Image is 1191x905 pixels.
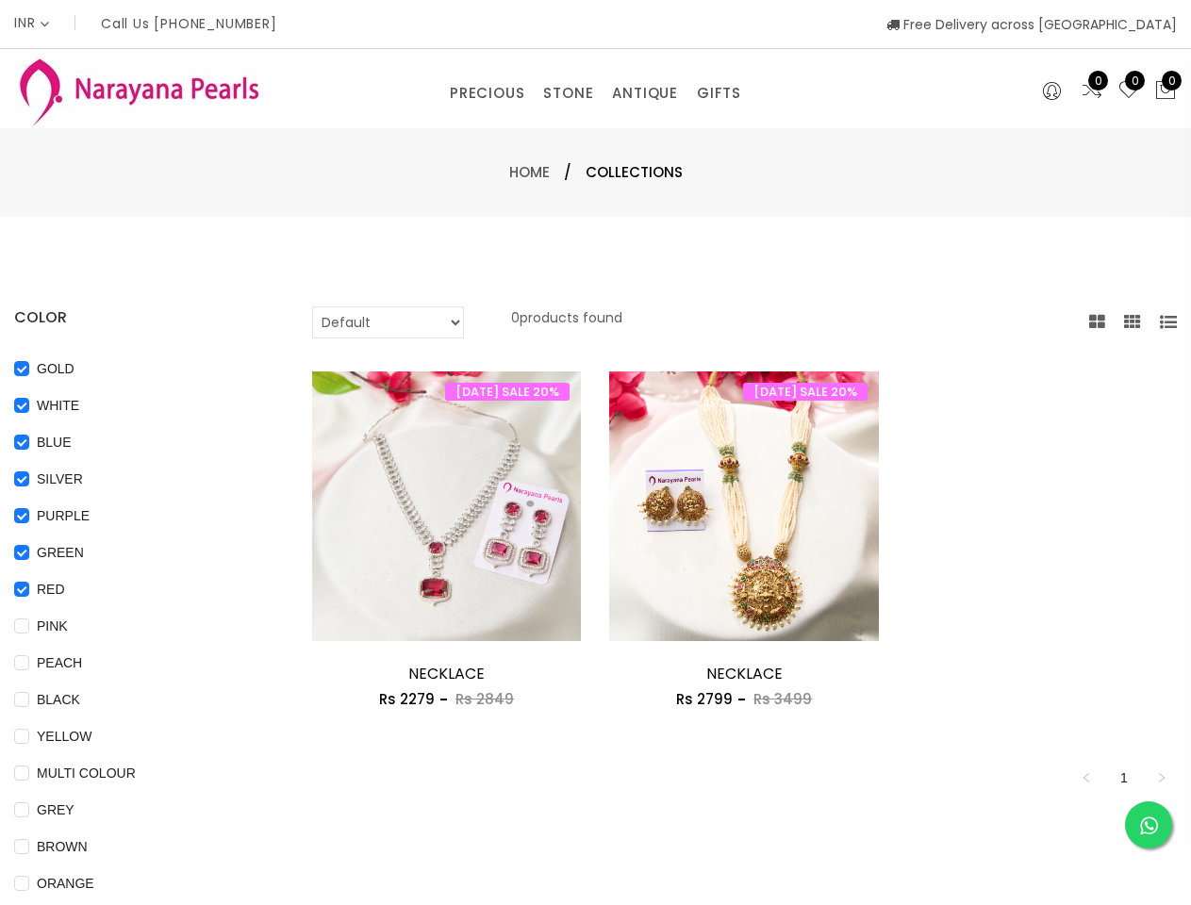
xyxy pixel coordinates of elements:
[1081,79,1103,104] a: 0
[450,79,524,107] a: PRECIOUS
[408,663,485,684] a: NECKLACE
[445,383,570,401] span: [DATE] SALE 20%
[564,161,571,184] span: /
[101,17,277,30] p: Call Us [PHONE_NUMBER]
[1147,763,1177,793] li: Next Page
[743,383,868,401] span: [DATE] SALE 20%
[29,689,88,710] span: BLACK
[1081,772,1092,783] span: left
[1147,763,1177,793] button: right
[676,689,733,709] span: Rs 2799
[29,763,143,783] span: MULTI COLOUR
[29,542,91,563] span: GREEN
[1071,763,1101,793] button: left
[29,836,95,857] span: BROWN
[1071,763,1101,793] li: Previous Page
[1162,71,1182,90] span: 0
[29,616,75,636] span: PINK
[1088,71,1108,90] span: 0
[29,432,79,452] span: BLUE
[586,161,683,184] span: Collections
[455,689,514,709] span: Rs 2849
[379,689,435,709] span: Rs 2279
[509,162,550,182] a: Home
[1154,79,1177,104] button: 0
[1125,71,1145,90] span: 0
[29,505,97,526] span: PURPLE
[706,663,783,684] a: NECKLACE
[29,652,90,673] span: PEACH
[1156,772,1167,783] span: right
[612,79,678,107] a: ANTIQUE
[753,689,812,709] span: Rs 3499
[1109,763,1139,793] li: 1
[29,579,73,600] span: RED
[511,306,622,338] p: 0 products found
[29,358,82,379] span: GOLD
[1117,79,1140,104] a: 0
[29,873,102,894] span: ORANGE
[697,79,741,107] a: GIFTS
[29,726,99,747] span: YELLOW
[543,79,593,107] a: STONE
[14,306,256,329] h4: COLOR
[1110,764,1138,792] a: 1
[886,15,1177,34] span: Free Delivery across [GEOGRAPHIC_DATA]
[29,395,87,416] span: WHITE
[29,799,82,820] span: GREY
[29,469,91,489] span: SILVER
